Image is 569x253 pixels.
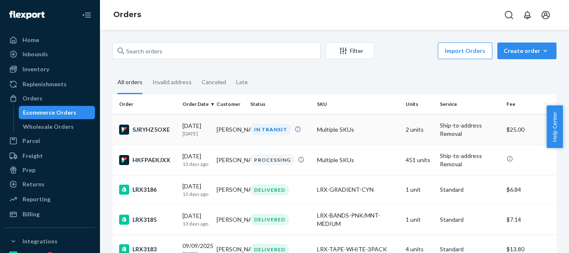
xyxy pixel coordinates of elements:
th: Service [437,94,503,114]
div: Orders [22,94,42,103]
button: Filter [326,43,374,59]
div: [DATE] [182,182,210,198]
th: Status [247,94,314,114]
div: Canceled [202,71,226,93]
div: Replenishments [22,80,67,88]
td: [PERSON_NAME] [213,114,247,145]
td: Multiple SKUs [314,114,402,145]
th: Order Date [179,94,213,114]
td: 1 unit [402,175,437,204]
td: Ship-to-address Removal [437,145,503,175]
button: Open account menu [537,7,554,23]
button: Help Center [547,105,563,148]
div: LRX3185 [119,215,176,225]
a: Parcel [5,134,95,148]
th: Units [402,94,437,114]
input: Search orders [112,43,321,59]
td: $25.00 [503,114,557,145]
div: Late [236,71,248,93]
div: Home [22,36,39,44]
p: Standard [440,215,500,224]
div: Integrations [22,237,57,245]
a: Returns [5,178,95,191]
div: [DATE] [182,212,210,227]
td: [PERSON_NAME] [213,145,247,175]
div: [DATE] [182,152,210,168]
td: [PERSON_NAME] [213,204,247,235]
a: Replenishments [5,78,95,91]
ol: breadcrumbs [107,3,148,27]
a: Inbounds [5,48,95,61]
button: Create order [497,43,557,59]
div: Freight [22,152,43,160]
div: PROCESSING [250,154,294,165]
p: [DATE] [182,130,210,137]
a: Freight [5,149,95,163]
a: Prep [5,163,95,177]
div: Billing [22,210,40,218]
td: $6.84 [503,175,557,204]
div: All orders [117,71,142,94]
div: Customer [217,100,244,108]
td: 1 unit [402,204,437,235]
img: Flexport logo [9,11,45,19]
div: Prep [22,166,35,174]
div: Invalid address [152,71,192,93]
div: HKFPAEKJXX [119,155,176,165]
div: Parcel [22,137,40,145]
a: Orders [5,92,95,105]
th: Order [112,94,179,114]
button: Close Navigation [78,7,95,23]
td: 451 units [402,145,437,175]
th: Fee [503,94,557,114]
a: Inventory [5,63,95,76]
button: Import Orders [438,43,492,59]
div: Ecommerce Orders [23,108,76,117]
td: 2 units [402,114,437,145]
div: DELIVERED [250,184,289,195]
div: Reporting [22,195,50,203]
a: Reporting [5,193,95,206]
div: Inbounds [22,50,48,58]
td: [PERSON_NAME] [213,175,247,204]
p: 13 days ago [182,220,210,227]
button: Integrations [5,235,95,248]
p: 13 days ago [182,160,210,168]
div: LRX3186 [119,185,176,195]
div: LRX-GRADIENT-CYN [317,185,399,194]
div: DELIVERED [250,214,289,225]
td: Ship-to-address Removal [437,114,503,145]
div: Inventory [22,65,49,73]
div: Wholesale Orders [23,123,74,131]
div: Create order [504,47,550,55]
button: Open Search Box [501,7,517,23]
div: Returns [22,180,45,188]
td: $7.14 [503,204,557,235]
div: LRX-BANDS-PNK/MNT-MEDIUM [317,211,399,228]
a: Wholesale Orders [19,120,95,133]
button: Open notifications [519,7,536,23]
div: SJRYHZ5OXE [119,125,176,135]
a: Ecommerce Orders [19,106,95,119]
a: Home [5,33,95,47]
div: IN TRANSIT [250,124,291,135]
div: [DATE] [182,122,210,137]
th: SKU [314,94,402,114]
div: Filter [326,47,374,55]
a: Orders [113,10,141,19]
td: Multiple SKUs [314,145,402,175]
p: Standard [440,185,500,194]
p: 13 days ago [182,190,210,198]
a: Billing [5,208,95,221]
